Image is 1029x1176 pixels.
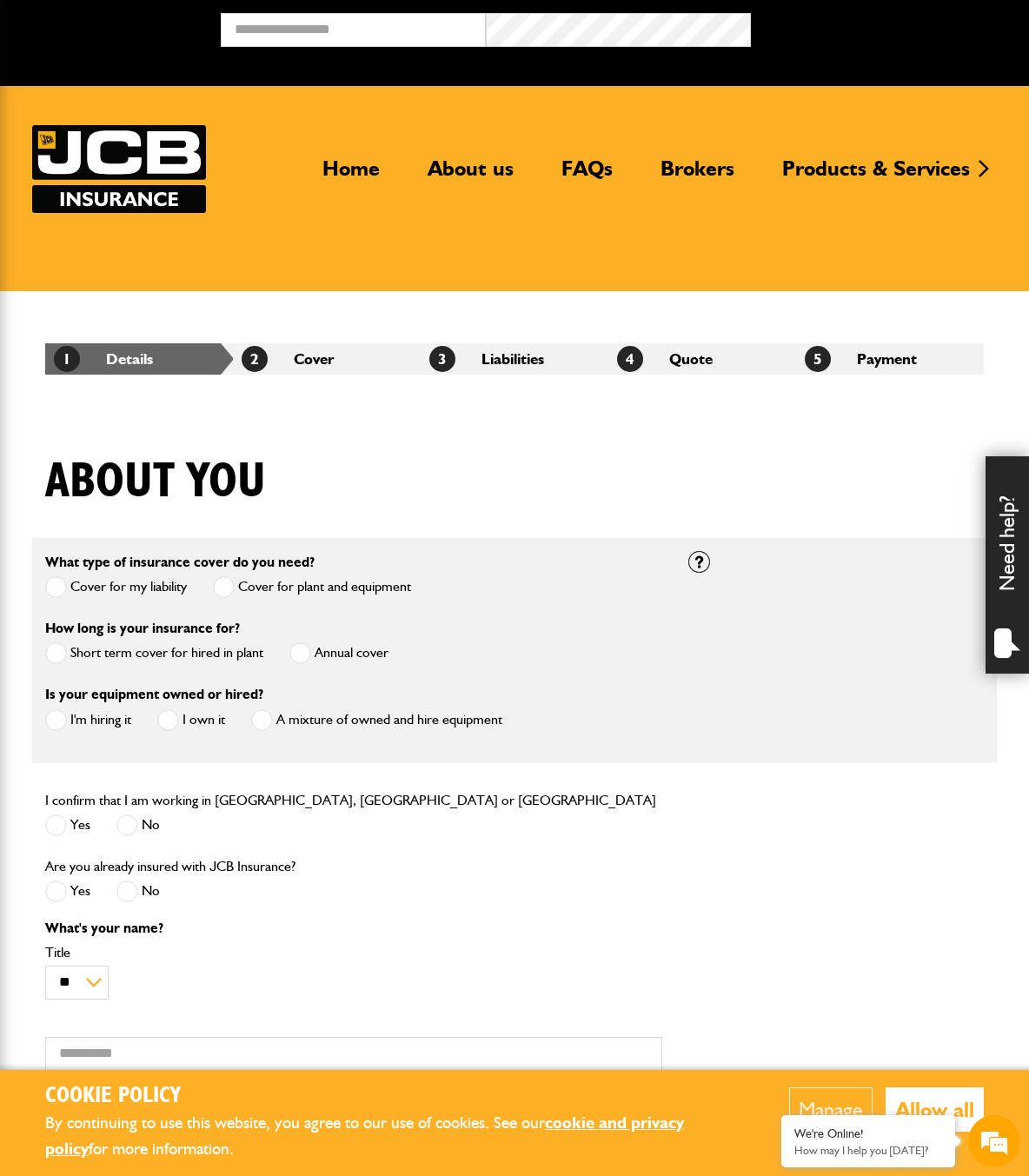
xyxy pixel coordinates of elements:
[45,688,263,701] label: Is your equipment owned or hired?
[45,946,662,960] label: Title
[116,880,160,902] label: No
[805,346,831,372] span: 5
[45,880,90,902] label: Yes
[608,343,796,375] li: Quote
[45,453,266,511] h1: About you
[242,346,268,372] span: 2
[794,1126,942,1141] div: We're Online!
[54,346,80,372] span: 1
[45,814,90,836] label: Yes
[45,555,315,569] label: What type of insurance cover do you need?
[415,156,527,196] a: About us
[751,13,1016,40] button: Broker Login
[769,156,983,196] a: Products & Services
[45,642,263,664] label: Short term cover for hired in plant
[45,709,131,731] label: I'm hiring it
[45,1110,736,1163] p: By continuing to use this website, you agree to our use of cookies. See our for more information.
[429,346,455,372] span: 3
[309,156,393,196] a: Home
[32,125,206,213] a: JCB Insurance Services
[213,576,411,598] label: Cover for plant and equipment
[794,1144,942,1157] p: How may I help you today?
[157,709,225,731] label: I own it
[647,156,747,196] a: Brokers
[886,1087,984,1132] button: Allow all
[116,814,160,836] label: No
[45,343,233,375] li: Details
[45,860,295,874] label: Are you already insured with JCB Insurance?
[45,794,656,807] label: I confirm that I am working in [GEOGRAPHIC_DATA], [GEOGRAPHIC_DATA] or [GEOGRAPHIC_DATA]
[45,1083,736,1110] h2: Cookie Policy
[548,156,626,196] a: FAQs
[32,125,206,213] img: JCB Insurance Services logo
[421,343,608,375] li: Liabilities
[986,456,1029,674] div: Need help?
[45,576,187,598] label: Cover for my liability
[789,1087,873,1132] button: Manage
[233,343,421,375] li: Cover
[45,621,240,635] label: How long is your insurance for?
[251,709,502,731] label: A mixture of owned and hire equipment
[617,346,643,372] span: 4
[796,343,984,375] li: Payment
[45,921,662,935] p: What's your name?
[289,642,388,664] label: Annual cover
